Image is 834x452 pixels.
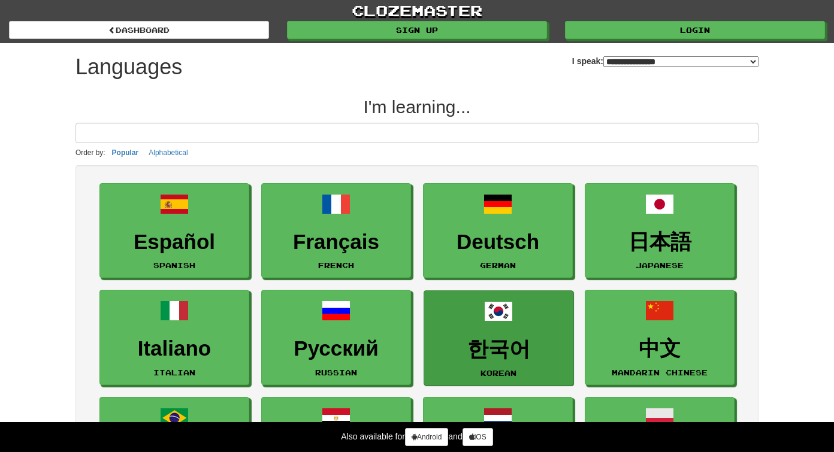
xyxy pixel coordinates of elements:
[268,337,404,360] h3: Русский
[75,148,105,157] small: Order by:
[481,369,516,377] small: Korean
[268,230,404,254] h3: Français
[145,146,191,159] button: Alphabetical
[591,230,728,254] h3: 日本語
[99,183,249,278] a: EspañolSpanish
[261,290,411,385] a: РусскийRussian
[9,21,269,39] a: dashboard
[75,97,759,117] h2: I'm learning...
[430,230,566,254] h3: Deutsch
[106,337,243,360] h3: Italiano
[480,261,516,269] small: German
[430,338,567,361] h3: 한국어
[572,55,759,67] label: I speak:
[565,21,825,39] a: Login
[261,183,411,278] a: FrançaisFrench
[603,56,759,67] select: I speak:
[75,55,182,79] h1: Languages
[585,290,735,385] a: 中文Mandarin Chinese
[153,261,195,269] small: Spanish
[153,368,195,377] small: Italian
[423,183,573,278] a: DeutschGerman
[287,21,547,39] a: Sign up
[318,261,354,269] small: French
[405,428,448,446] a: Android
[612,368,708,377] small: Mandarin Chinese
[591,337,728,360] h3: 中文
[424,290,573,386] a: 한국어Korean
[108,146,143,159] button: Popular
[636,261,684,269] small: Japanese
[99,290,249,385] a: ItalianoItalian
[463,428,493,446] a: iOS
[315,368,357,377] small: Russian
[106,230,243,254] h3: Español
[585,183,735,278] a: 日本語Japanese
